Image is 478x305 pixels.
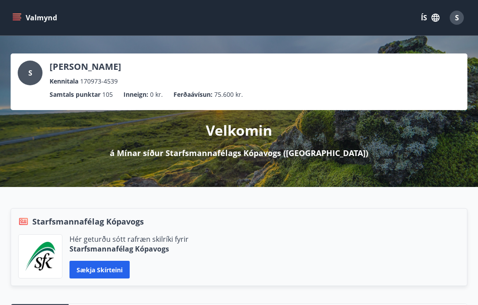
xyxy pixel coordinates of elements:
[80,76,118,86] span: 170973-4539
[455,13,459,23] span: S
[214,90,243,99] span: 75.600 kr.
[69,234,189,244] p: Hér geturðu sótt rafræn skilríki fyrir
[173,90,212,99] p: Ferðaávísun :
[123,90,148,99] p: Inneign :
[206,121,272,140] p: Velkomin
[50,76,78,86] p: Kennitala
[102,90,113,99] span: 105
[50,90,100,99] p: Samtals punktar
[69,244,189,254] p: Starfsmannafélag Kópavogs
[110,147,368,159] p: á Mínar síður Starfsmannafélags Kópavogs ([GEOGRAPHIC_DATA])
[416,10,444,26] button: ÍS
[150,90,163,99] span: 0 kr.
[446,7,467,28] button: S
[69,261,130,278] button: Sækja skírteini
[11,10,61,26] button: menu
[28,68,32,78] span: S
[32,216,144,227] span: Starfsmannafélag Kópavogs
[50,61,121,73] p: [PERSON_NAME]
[25,242,55,271] img: x5MjQkxwhnYn6YREZUTEa9Q4KsBUeQdWGts9Dj4O.png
